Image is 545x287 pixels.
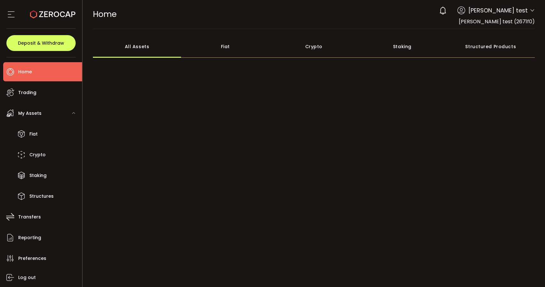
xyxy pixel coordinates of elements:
span: My Assets [18,109,42,118]
span: Fiat [29,129,38,139]
span: Home [93,9,117,20]
div: All Assets [93,35,181,58]
span: Structures [29,192,54,201]
span: Deposit & Withdraw [18,41,64,45]
span: Preferences [18,254,46,263]
span: Home [18,67,32,77]
button: Deposit & Withdraw [6,35,76,51]
span: Transfers [18,212,41,222]
span: Trading [18,88,36,97]
span: [PERSON_NAME] test (2671f0) [459,18,535,25]
div: Staking [358,35,446,58]
span: Crypto [29,150,46,159]
div: Fiat [181,35,269,58]
span: Reporting [18,233,41,242]
span: Staking [29,171,47,180]
div: Crypto [269,35,358,58]
span: [PERSON_NAME] test [468,6,528,15]
span: Log out [18,273,36,282]
div: Structured Products [446,35,535,58]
